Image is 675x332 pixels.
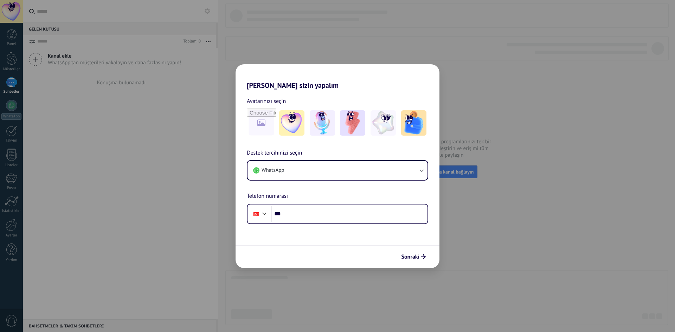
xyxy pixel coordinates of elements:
[236,64,439,90] h2: [PERSON_NAME] sizin yapalım
[247,161,427,180] button: WhatsApp
[247,192,288,201] span: Telefon numarası
[247,97,286,106] span: Avatarınızı seçin
[401,254,419,259] span: Sonraki
[310,110,335,136] img: -2.jpeg
[371,110,396,136] img: -4.jpeg
[262,167,284,174] span: WhatsApp
[398,251,429,263] button: Sonraki
[279,110,304,136] img: -1.jpeg
[247,149,302,158] span: Destek tercihinizi seçin
[401,110,426,136] img: -5.jpeg
[250,207,263,221] div: Turkey: + 90
[340,110,365,136] img: -3.jpeg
